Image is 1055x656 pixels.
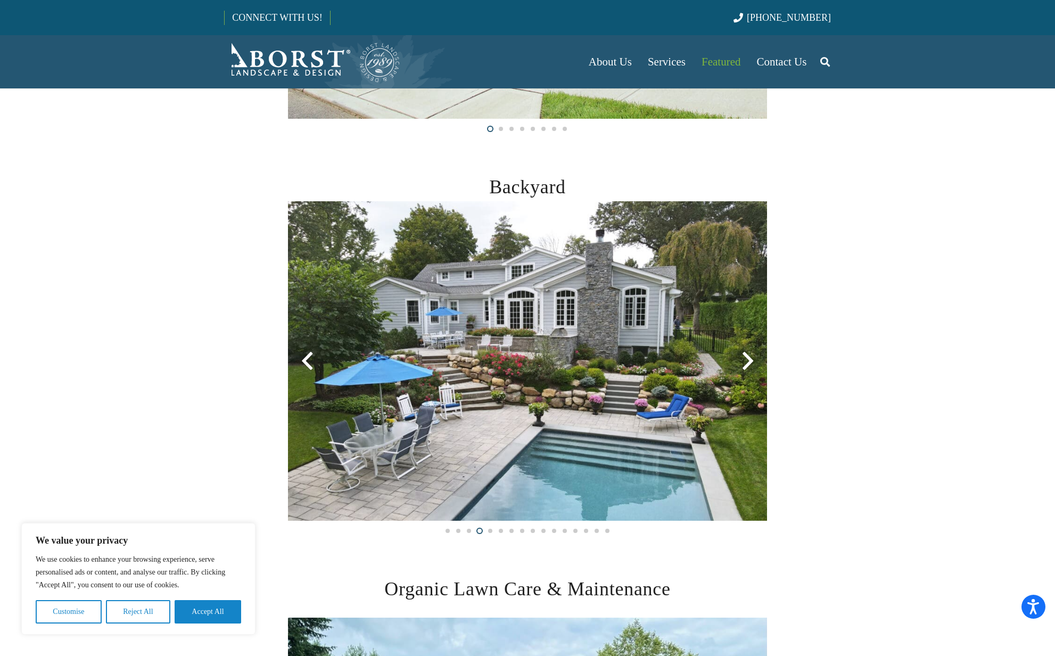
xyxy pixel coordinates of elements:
[581,35,640,88] a: About Us
[702,55,740,68] span: Featured
[36,553,241,592] p: We use cookies to enhance your browsing experience, serve personalised ads or content, and analys...
[648,55,686,68] span: Services
[224,40,401,83] a: Borst-Logo
[225,5,329,30] a: CONNECT WITH US!
[747,12,831,23] span: [PHONE_NUMBER]
[749,35,815,88] a: Contact Us
[21,523,255,635] div: We value your privacy
[288,173,767,201] h2: Backyard
[36,600,102,624] button: Customise
[106,600,170,624] button: Reject All
[288,575,767,603] h2: Organic Lawn Care & Maintenance
[757,55,807,68] span: Contact Us
[814,48,836,75] a: Search
[175,600,241,624] button: Accept All
[36,534,241,547] p: We value your privacy
[694,35,748,88] a: Featured
[640,35,694,88] a: Services
[733,12,831,23] a: [PHONE_NUMBER]
[589,55,632,68] span: About Us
